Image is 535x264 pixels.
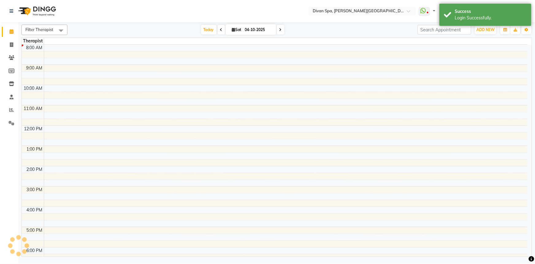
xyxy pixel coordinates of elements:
div: Therapist [22,38,44,44]
div: Success [455,8,527,15]
button: ADD NEW [475,26,496,34]
div: 1:00 PM [25,146,44,152]
div: 9:00 AM [25,65,44,71]
div: 11:00 AM [23,105,44,112]
img: logo [16,2,58,20]
div: 5:00 PM [25,227,44,234]
div: 3:00 PM [25,187,44,193]
div: Login Successfully. [455,15,527,21]
input: 2025-10-04 [243,25,274,34]
div: 10:00 AM [23,85,44,92]
span: Filter Therapist [25,27,53,32]
span: Sat [231,27,243,32]
div: 8:00 AM [25,45,44,51]
div: 2:00 PM [25,166,44,173]
div: 12:00 PM [23,126,44,132]
div: 4:00 PM [25,207,44,213]
input: Search Appointment [418,25,471,34]
span: Today [201,25,216,34]
span: ADD NEW [476,27,495,32]
div: 6:00 PM [25,247,44,254]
